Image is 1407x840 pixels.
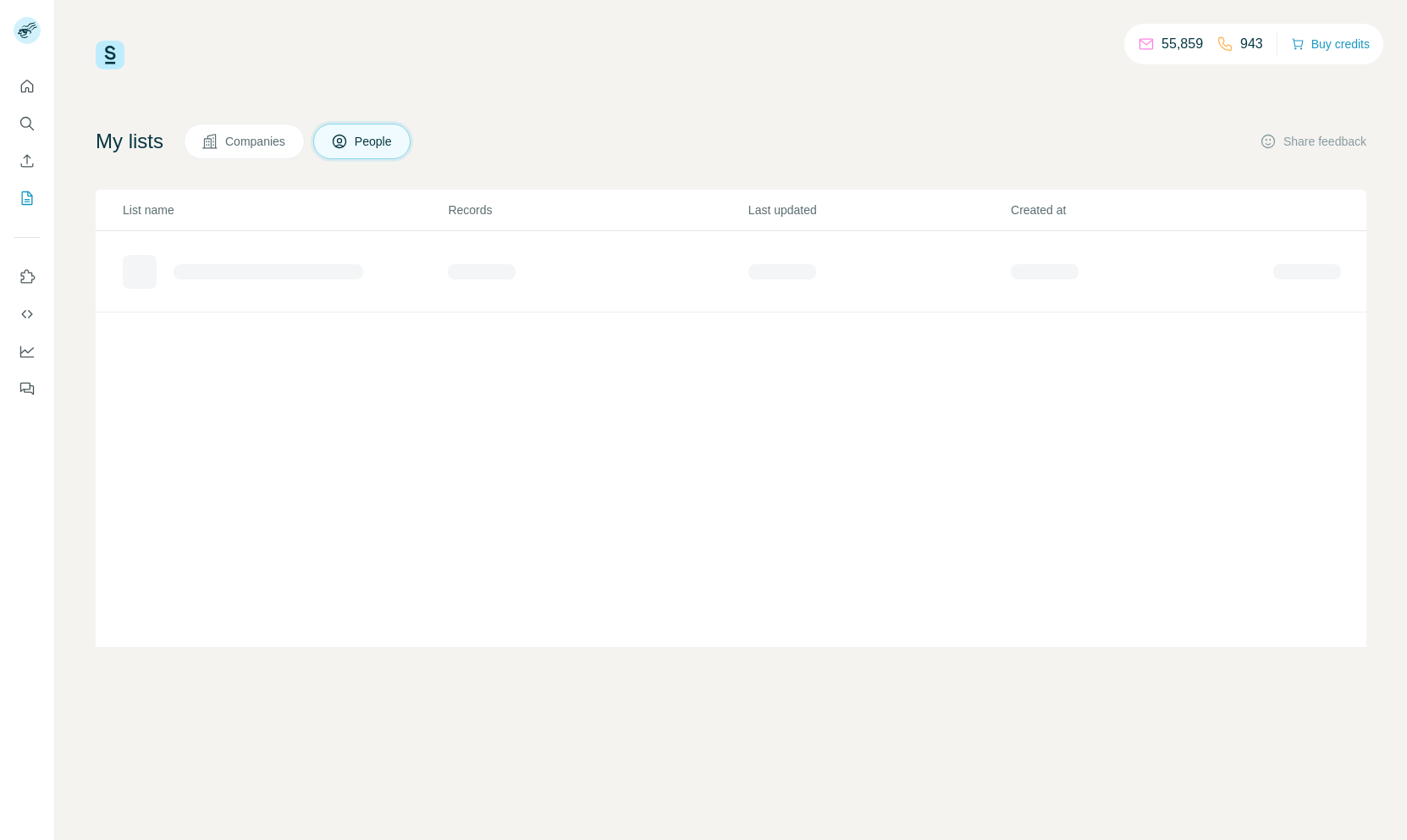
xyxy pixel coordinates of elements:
[14,299,41,329] button: Use Surfe API
[448,202,746,218] p: Records
[14,262,41,292] button: Use Surfe on LinkedIn
[14,71,41,102] button: Quick start
[96,128,163,155] h4: My lists
[1011,202,1272,218] p: Created at
[14,373,41,404] button: Feedback
[225,133,287,150] span: Companies
[748,202,1009,218] p: Last updated
[1161,34,1203,54] p: 55,859
[355,133,394,150] span: People
[14,108,41,139] button: Search
[14,146,41,176] button: Enrich CSV
[123,202,446,218] p: List name
[1240,34,1263,54] p: 943
[96,41,124,69] img: Surfe Logo
[1291,32,1370,56] button: Buy credits
[14,336,41,367] button: Dashboard
[1260,133,1366,150] button: Share feedback
[14,183,41,213] button: My lists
